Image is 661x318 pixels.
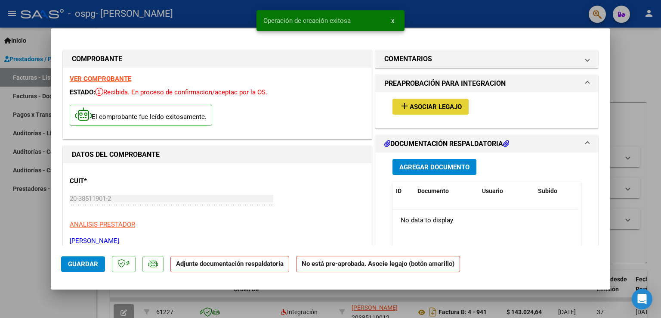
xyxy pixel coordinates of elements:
span: Documento [417,187,449,194]
mat-expansion-panel-header: COMENTARIOS [376,50,598,68]
span: Usuario [482,187,503,194]
strong: Adjunte documentación respaldatoria [176,260,284,268]
mat-expansion-panel-header: DOCUMENTACIÓN RESPALDATORIA [376,135,598,153]
div: PREAPROBACIÓN PARA INTEGRACION [376,92,598,128]
a: VER COMPROBANTE [70,75,131,83]
div: No data to display [392,209,578,231]
p: El comprobante fue leído exitosamente. [70,105,212,126]
button: Agregar Documento [392,159,476,175]
strong: DATOS DEL COMPROBANTE [72,150,160,159]
h1: COMENTARIOS [384,54,432,64]
span: ANALISIS PRESTADOR [70,221,135,228]
datatable-header-cell: ID [392,182,414,200]
button: x [384,13,401,28]
strong: No está pre-aprobada. Asocie legajo (botón amarillo) [296,256,460,273]
p: [PERSON_NAME] [70,236,365,246]
span: Guardar [68,260,98,268]
span: Subido [538,187,557,194]
h1: DOCUMENTACIÓN RESPALDATORIA [384,139,509,149]
datatable-header-cell: Documento [414,182,479,200]
button: Guardar [61,256,105,272]
strong: COMPROBANTE [72,55,122,63]
span: Asociar Legajo [410,103,462,111]
h1: PREAPROBACIÓN PARA INTEGRACION [384,78,506,89]
p: CUIT [70,176,158,186]
datatable-header-cell: Subido [534,182,578,200]
span: Recibida. En proceso de confirmacion/aceptac por la OS. [95,88,267,96]
span: ID [396,187,402,194]
div: Open Intercom Messenger [632,289,652,309]
datatable-header-cell: Acción [578,182,621,200]
span: x [391,17,394,25]
datatable-header-cell: Usuario [479,182,534,200]
mat-icon: add [399,101,410,111]
button: Asociar Legajo [392,99,469,115]
span: Agregar Documento [399,163,469,171]
span: Operación de creación exitosa [263,16,351,25]
mat-expansion-panel-header: PREAPROBACIÓN PARA INTEGRACION [376,75,598,92]
span: ESTADO: [70,88,95,96]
